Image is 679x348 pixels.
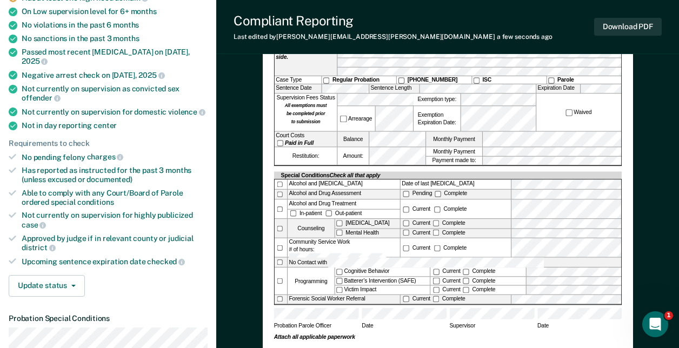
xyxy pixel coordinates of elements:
[432,296,439,303] input: Complete
[403,206,409,213] input: Current
[86,175,132,184] span: documented)
[400,180,510,189] label: Date of last [MEDICAL_DATA]
[284,103,327,124] strong: All exemptions must be completed prior to submission
[336,287,343,293] input: Victim Impact
[275,77,321,84] div: Case Type
[22,211,208,229] div: Not currently on supervision for highly publicized
[402,296,431,302] label: Current
[275,148,337,165] div: Restitution:
[407,77,457,84] strong: [PHONE_NUMBER]
[548,77,554,84] input: Parole
[335,286,430,295] label: Victim Impact
[288,267,334,294] div: Programming
[22,257,208,266] div: Upcoming sentence expiration date
[335,219,400,229] label: [MEDICAL_DATA]
[369,85,419,93] label: Sentence Length
[285,140,314,146] strong: Paid in Full
[434,206,441,213] input: Complete
[449,322,534,333] span: Supervisor
[22,243,56,252] span: district
[22,121,208,130] div: Not in day reporting
[473,77,480,84] input: ISC
[564,109,593,116] label: Waived
[497,33,552,41] span: a few seconds ago
[426,132,482,147] label: Monthly Payment
[426,148,482,156] label: Monthly Payment
[22,220,46,229] span: case
[431,277,461,284] label: Current
[432,220,439,226] input: Complete
[335,229,400,238] label: Mental Health
[433,269,440,275] input: Current
[332,77,380,84] strong: Regular Probation
[22,34,208,43] div: No sanctions in the past 3
[288,200,400,209] div: Alcohol and Drug Treatment
[22,166,208,184] div: Has reported as instructed for the past 3 months (unless excused or
[289,210,324,217] label: In-patient
[94,121,117,130] span: center
[462,286,497,293] label: Complete
[339,115,374,123] label: Arrearage
[147,257,185,266] span: checked
[113,21,139,29] span: months
[431,230,467,236] label: Complete
[402,206,431,212] label: Current
[435,191,441,197] input: Complete
[274,333,355,340] strong: Attach all applicable paperwork
[403,230,409,236] input: Current
[138,71,164,79] span: 2025
[463,287,469,293] input: Complete
[131,7,157,16] span: months
[432,230,439,236] input: Complete
[288,238,400,257] div: Community Service Work # of hours:
[403,245,409,251] input: Current
[431,296,467,302] label: Complete
[9,139,208,148] div: Requirements to check
[426,156,482,165] label: Payment made to:
[22,7,208,16] div: On Low supervision level for 6+
[642,311,668,337] iframe: Intercom live chat
[335,277,430,285] label: Batterer’s Intervention (SAFE)
[335,267,430,276] label: Cognitive Behavior
[432,245,468,251] div: Complete
[325,210,332,217] input: Out-patient
[336,230,343,236] input: Mental Health
[431,286,461,293] label: Current
[462,277,497,284] label: Complete
[277,140,283,146] input: Paid in Full
[463,269,469,275] input: Complete
[290,210,296,217] input: In-patient
[22,48,208,66] div: Passed most recent [MEDICAL_DATA] on [DATE],
[288,258,621,267] label: No Contact with
[402,245,431,251] label: Current
[77,198,114,206] span: conditions
[274,322,358,333] span: Probation Parole Officer
[22,21,208,30] div: No violations in the past 6
[664,311,673,320] span: 1
[337,132,369,147] label: Balance
[557,77,574,84] strong: Parole
[288,190,400,199] div: Alcohol and Drug Assessment
[565,110,572,116] input: Waived
[275,132,337,147] div: Court Costs
[22,57,48,65] span: 2025
[22,70,208,80] div: Negative arrest check on [DATE],
[22,93,61,102] span: offender
[9,314,208,323] dt: Probation Special Conditions
[594,18,662,36] button: Download PDF
[324,210,363,217] label: Out-patient
[398,77,404,84] input: [PHONE_NUMBER]
[288,295,400,304] div: Forensic Social Worker Referral
[329,172,380,179] span: Check all that apply
[434,245,440,251] input: Complete
[22,107,208,117] div: Not currently on supervision for domestic
[87,152,124,161] span: charges
[113,34,139,43] span: months
[22,152,208,162] div: No pending felony
[402,230,431,236] label: Current
[433,190,468,197] label: Complete
[462,269,497,275] label: Complete
[482,77,491,84] strong: ISC
[433,206,468,212] label: Complete
[402,190,434,197] label: Pending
